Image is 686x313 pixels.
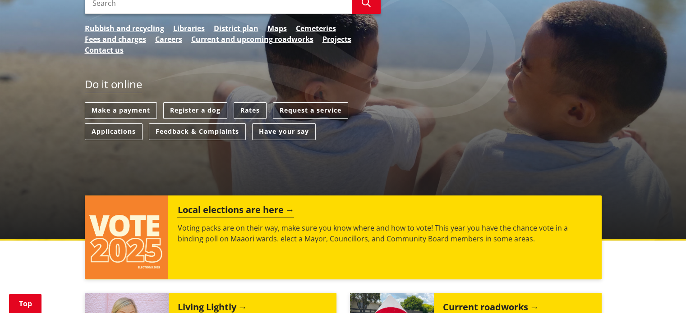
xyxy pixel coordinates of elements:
img: Vote 2025 [85,195,169,279]
a: Projects [322,34,351,45]
a: Register a dog [163,102,227,119]
a: Rates [234,102,267,119]
a: Fees and charges [85,34,146,45]
a: Local elections are here Voting packs are on their way, make sure you know where and how to vote!... [85,195,602,279]
a: Top [9,294,41,313]
a: Current and upcoming roadworks [191,34,313,45]
a: District plan [214,23,258,34]
a: Libraries [173,23,205,34]
a: Contact us [85,45,124,55]
a: Request a service [273,102,348,119]
a: Feedback & Complaints [149,123,246,140]
a: Make a payment [85,102,157,119]
a: Rubbish and recycling [85,23,164,34]
a: Have your say [252,123,316,140]
p: Voting packs are on their way, make sure you know where and how to vote! This year you have the c... [177,222,592,244]
h2: Do it online [85,78,142,94]
a: Maps [267,23,287,34]
iframe: Messenger Launcher [645,275,677,308]
a: Cemeteries [296,23,336,34]
h2: Local elections are here [177,204,294,218]
a: Applications [85,123,143,140]
a: Careers [155,34,182,45]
